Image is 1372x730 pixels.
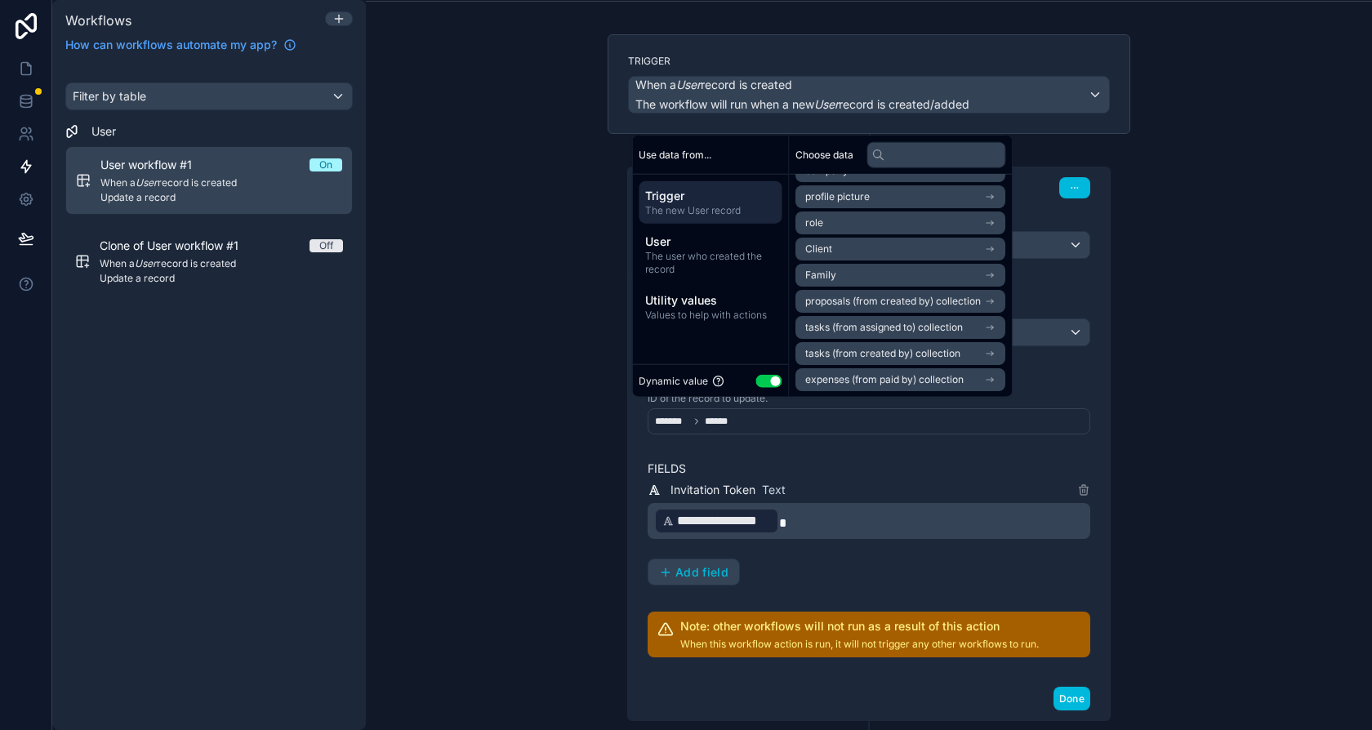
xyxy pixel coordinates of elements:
[628,55,1110,68] label: Trigger
[675,565,728,580] span: Add field
[645,188,775,204] span: Trigger
[680,618,1039,634] h2: Note: other workflows will not run as a result of this action
[648,461,1090,477] label: Fields
[65,12,131,29] span: Workflows
[632,175,788,335] div: scrollable content
[639,374,708,387] span: Dynamic value
[645,309,775,322] span: Values to help with actions
[795,148,853,161] span: Choose data
[65,37,277,53] span: How can workflows automate my app?
[645,250,775,276] span: The user who created the record
[648,392,1090,405] p: ID of the record to update.
[680,638,1039,651] p: When this workflow action is run, it will not trigger any other workflows to run.
[645,292,775,309] span: Utility values
[635,97,969,111] span: The workflow will run when a new record is created/added
[676,78,701,91] em: User
[814,97,839,111] em: User
[1053,687,1090,710] button: Done
[645,204,775,217] span: The new User record
[648,559,740,586] button: Add field
[639,148,711,161] span: Use data from...
[59,37,303,53] a: How can workflows automate my app?
[645,234,775,250] span: User
[628,76,1110,114] button: When aUserrecord is createdThe workflow will run when a newUserrecord is created/added
[762,482,786,498] span: Text
[648,559,739,585] button: Add field
[635,77,792,93] span: When a record is created
[670,482,755,498] span: Invitation Token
